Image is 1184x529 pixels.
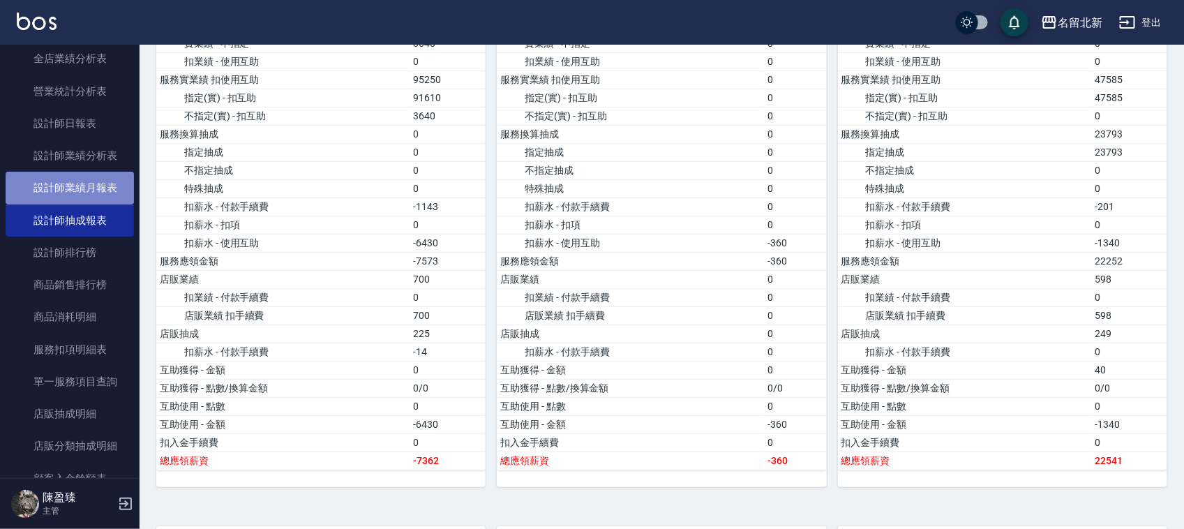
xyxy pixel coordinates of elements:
[764,216,826,234] td: 0
[497,89,764,107] td: 指定(實) - 扣互助
[156,198,410,216] td: 扣薪水 - 付款手續費
[838,270,1092,288] td: 店販業績
[497,52,764,70] td: 扣業績 - 使用互助
[156,89,410,107] td: 指定(實) - 扣互助
[1091,125,1167,143] td: 23793
[410,397,486,415] td: 0
[1091,107,1167,125] td: 0
[156,361,410,379] td: 互助獲得 - 金額
[764,143,826,161] td: 0
[156,379,410,397] td: 互助獲得 - 點數/換算金額
[6,269,134,301] a: 商品銷售排行榜
[497,216,764,234] td: 扣薪水 - 扣項
[6,463,134,495] a: 顧客入金餘額表
[410,306,486,325] td: 700
[410,361,486,379] td: 0
[156,234,410,252] td: 扣薪水 - 使用互助
[838,325,1092,343] td: 店販抽成
[838,234,1092,252] td: 扣薪水 - 使用互助
[410,143,486,161] td: 0
[497,198,764,216] td: 扣薪水 - 付款手續費
[1114,10,1167,36] button: 登出
[764,306,826,325] td: 0
[410,198,486,216] td: -1143
[764,125,826,143] td: 0
[156,52,410,70] td: 扣業績 - 使用互助
[410,125,486,143] td: 0
[156,433,410,452] td: 扣入金手續費
[6,334,134,366] a: 服務扣項明細表
[156,107,410,125] td: 不指定(實) - 扣互助
[764,179,826,198] td: 0
[764,288,826,306] td: 0
[410,89,486,107] td: 91610
[6,398,134,430] a: 店販抽成明細
[838,125,1092,143] td: 服務換算抽成
[497,288,764,306] td: 扣業績 - 付款手續費
[838,161,1092,179] td: 不指定抽成
[764,379,826,397] td: 0/0
[410,325,486,343] td: 225
[497,343,764,361] td: 扣薪水 - 付款手續費
[17,13,57,30] img: Logo
[497,325,764,343] td: 店販抽成
[410,288,486,306] td: 0
[156,288,410,306] td: 扣業績 - 付款手續費
[156,216,410,234] td: 扣薪水 - 扣項
[497,234,764,252] td: 扣薪水 - 使用互助
[410,107,486,125] td: 3640
[764,343,826,361] td: 0
[6,140,134,172] a: 設計師業績分析表
[410,452,486,470] td: -7362
[764,397,826,415] td: 0
[764,433,826,452] td: 0
[1091,397,1167,415] td: 0
[497,361,764,379] td: 互助獲得 - 金額
[838,379,1092,397] td: 互助獲得 - 點數/換算金額
[6,366,134,398] a: 單一服務項目查詢
[156,325,410,343] td: 店販抽成
[6,75,134,107] a: 營業統計分析表
[764,107,826,125] td: 0
[838,452,1092,470] td: 總應領薪資
[156,397,410,415] td: 互助使用 - 點數
[1091,70,1167,89] td: 47585
[838,433,1092,452] td: 扣入金手續費
[43,491,114,505] h5: 陳盈臻
[156,306,410,325] td: 店販業績 扣手續費
[838,70,1092,89] td: 服務實業績 扣使用互助
[410,234,486,252] td: -6430
[838,397,1092,415] td: 互助使用 - 點數
[156,452,410,470] td: 總應領薪資
[156,161,410,179] td: 不指定抽成
[497,143,764,161] td: 指定抽成
[764,361,826,379] td: 0
[764,415,826,433] td: -360
[764,234,826,252] td: -360
[1091,433,1167,452] td: 0
[43,505,114,517] p: 主管
[838,306,1092,325] td: 店販業績 扣手續費
[838,107,1092,125] td: 不指定(實) - 扣互助
[838,343,1092,361] td: 扣薪水 - 付款手續費
[6,172,134,204] a: 設計師業績月報表
[1091,325,1167,343] td: 249
[410,179,486,198] td: 0
[410,252,486,270] td: -7573
[156,125,410,143] td: 服務換算抽成
[410,433,486,452] td: 0
[410,161,486,179] td: 0
[497,179,764,198] td: 特殊抽成
[410,70,486,89] td: 95250
[1091,415,1167,433] td: -1340
[838,143,1092,161] td: 指定抽成
[6,301,134,333] a: 商品消耗明細
[1091,234,1167,252] td: -1340
[497,415,764,433] td: 互助使用 - 金額
[156,143,410,161] td: 指定抽成
[156,179,410,198] td: 特殊抽成
[1091,89,1167,107] td: 47585
[764,70,826,89] td: 0
[838,52,1092,70] td: 扣業績 - 使用互助
[497,107,764,125] td: 不指定(實) - 扣互助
